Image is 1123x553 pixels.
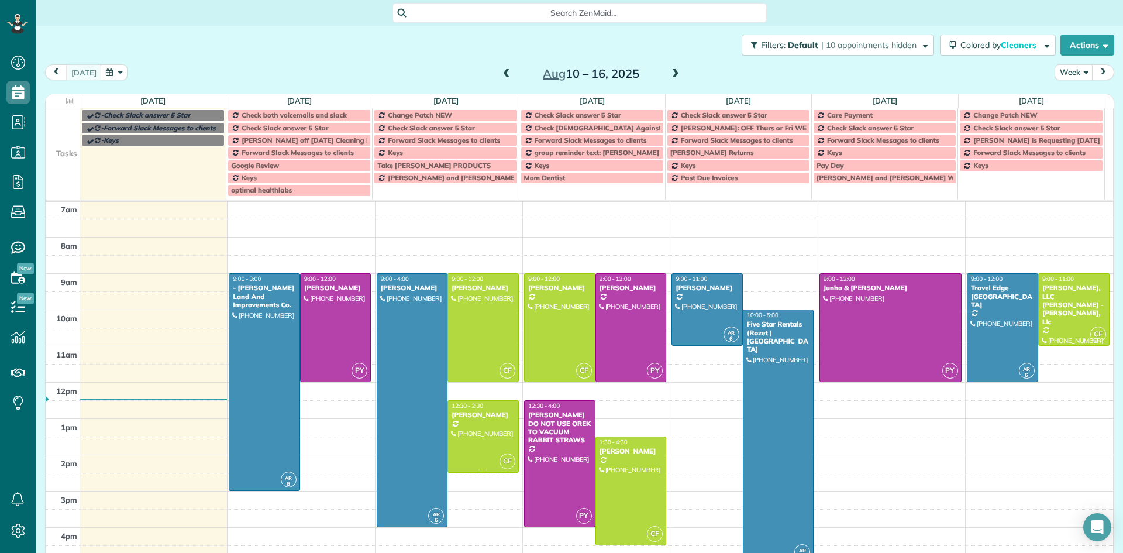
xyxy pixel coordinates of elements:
[761,40,786,50] span: Filters:
[388,148,403,157] span: Keys
[728,329,735,336] span: AR
[1060,35,1114,56] button: Actions
[104,123,216,132] span: Forward Slack Messages to clients
[528,402,560,410] span: 12:30 - 4:00
[535,111,621,119] span: Check Slack answer 5 Star
[452,402,483,410] span: 12:30 - 2:30
[61,495,77,504] span: 3pm
[742,35,934,56] button: Filters: Default | 10 appointments hidden
[524,173,566,182] span: Mom Dentist
[817,161,843,170] span: Pay Day
[433,96,459,105] a: [DATE]
[970,284,1035,309] div: Travel Edge [GEOGRAPHIC_DATA]
[676,275,707,283] span: 9:00 - 11:00
[827,148,842,157] span: Keys
[388,136,500,145] span: Forward Slack Messages to clients
[518,67,664,80] h2: 10 – 16, 2025
[287,96,312,105] a: [DATE]
[388,111,452,119] span: Change Patch NEW
[600,275,631,283] span: 9:00 - 12:00
[1055,64,1093,80] button: Week
[56,314,77,323] span: 10am
[647,363,663,379] span: PY
[580,96,605,105] a: [DATE]
[960,40,1041,50] span: Colored by
[535,136,647,145] span: Forward Slack Messages to clients
[281,479,296,490] small: 6
[973,148,1086,157] span: Forward Slack Messages to clients
[17,293,34,304] span: New
[543,66,566,81] span: Aug
[726,96,751,105] a: [DATE]
[233,275,261,283] span: 9:00 - 3:00
[576,363,592,379] span: CF
[451,411,515,419] div: [PERSON_NAME]
[940,35,1056,56] button: Colored byCleaners
[747,311,778,319] span: 10:00 - 5:00
[61,531,77,541] span: 4pm
[821,40,917,50] span: | 10 appointments hidden
[61,459,77,468] span: 2pm
[104,111,190,119] span: Check Slack answer 5 Star
[824,275,855,283] span: 9:00 - 12:00
[817,173,977,182] span: [PERSON_NAME] and [PERSON_NAME] Wedding
[242,111,347,119] span: Check both voicemails and slack
[1023,366,1030,372] span: AR
[1019,370,1034,381] small: 6
[1001,40,1038,50] span: Cleaners
[823,284,958,292] div: Junho & [PERSON_NAME]
[599,284,663,292] div: [PERSON_NAME]
[681,136,793,145] span: Forward Slack Messages to clients
[429,515,443,526] small: 6
[45,64,67,80] button: prev
[304,284,368,292] div: [PERSON_NAME]
[528,275,560,283] span: 9:00 - 12:00
[61,241,77,250] span: 8am
[724,334,739,345] small: 6
[681,123,822,132] span: [PERSON_NAME]: OFF Thurs or Fri WEEKLY
[535,161,550,170] span: Keys
[942,363,958,379] span: PY
[827,123,914,132] span: Check Slack answer 5 Star
[231,186,292,194] span: optimal healthlabs
[973,123,1060,132] span: Check Slack answer 5 Star
[535,148,659,157] span: group reminder text: [PERSON_NAME]
[242,136,402,145] span: [PERSON_NAME] off [DATE] Cleaning Restaurant
[56,386,77,396] span: 12pm
[377,161,491,170] span: Take [PERSON_NAME] PRODUCTS
[873,96,898,105] a: [DATE]
[242,123,328,132] span: Check Slack answer 5 Star
[388,123,474,132] span: Check Slack answer 5 Star
[1090,327,1106,342] span: CF
[647,526,663,542] span: CF
[500,363,515,379] span: CF
[451,284,515,292] div: [PERSON_NAME]
[433,511,440,517] span: AR
[56,350,77,359] span: 11am
[61,277,77,287] span: 9am
[528,411,592,445] div: [PERSON_NAME] DO NOT USE OREK TO VACUUM RABBIT STRAWS
[61,423,77,432] span: 1pm
[380,284,445,292] div: [PERSON_NAME]
[746,320,811,354] div: Five Star Rentals (Rozet ) [GEOGRAPHIC_DATA]
[304,275,336,283] span: 9:00 - 12:00
[535,123,704,132] span: Check [DEMOGRAPHIC_DATA] Against Spreadsheet
[736,35,934,56] a: Filters: Default | 10 appointments hidden
[17,263,34,274] span: New
[452,275,483,283] span: 9:00 - 12:00
[675,284,739,292] div: [PERSON_NAME]
[1042,284,1106,326] div: [PERSON_NAME], LLC [PERSON_NAME] - [PERSON_NAME], Llc
[1042,275,1074,283] span: 9:00 - 11:00
[500,454,515,469] span: CF
[1083,513,1111,541] div: Open Intercom Messenger
[242,148,354,157] span: Forward Slack Messages to clients
[140,96,166,105] a: [DATE]
[1019,96,1044,105] a: [DATE]
[827,111,873,119] span: Care Payment
[66,64,102,80] button: [DATE]
[681,111,767,119] span: Check Slack answer 5 Star
[973,161,988,170] span: Keys
[681,161,696,170] span: Keys
[681,173,738,182] span: Past Due Invoices
[61,205,77,214] span: 7am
